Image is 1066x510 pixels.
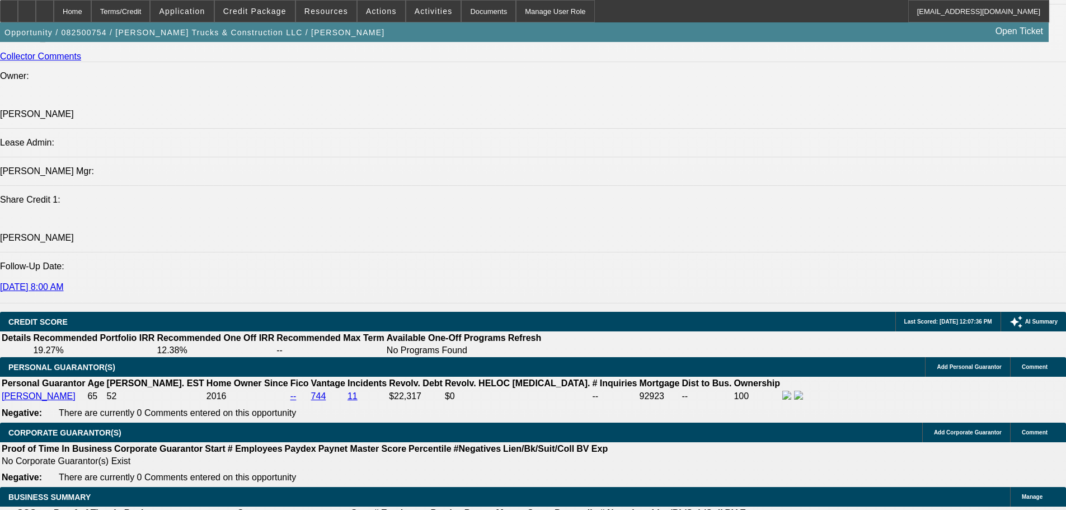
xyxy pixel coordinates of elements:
mat-icon: auto_awesome [1009,315,1023,329]
td: $0 [444,390,591,403]
td: No Corporate Guarantor(s) Exist [1,456,613,467]
span: Actions [366,7,397,16]
b: Personal Guarantor [2,378,85,388]
span: Comment [1022,429,1048,436]
th: Recommended One Off IRR [156,333,275,344]
td: 100 [733,390,781,403]
span: Resources [304,7,348,16]
td: -- [682,390,732,403]
td: 52 [106,390,205,403]
b: Home Owner Since [206,378,288,388]
span: Manage [1022,494,1042,500]
th: Details [1,333,31,344]
img: linkedin-icon.png [794,391,803,400]
img: facebook-icon.png [782,391,791,400]
b: Incidents [347,378,387,388]
td: $22,317 [388,390,443,403]
span: Opportunity / 082500754 / [PERSON_NAME] Trucks & Construction LLC / [PERSON_NAME] [4,28,384,37]
a: 11 [347,391,358,401]
button: Credit Package [215,1,295,22]
b: Percentile [408,444,451,453]
td: No Programs Found [386,345,506,356]
span: Application [159,7,205,16]
td: 12.38% [156,345,275,356]
b: [PERSON_NAME]. EST [107,378,204,388]
b: Vantage [311,378,345,388]
span: PERSONAL GUARANTOR(S) [8,363,115,372]
b: Corporate Guarantor [114,444,203,453]
button: Application [151,1,213,22]
span: CORPORATE GUARANTOR(S) [8,428,121,437]
span: Comment [1022,364,1048,370]
td: -- [591,390,637,403]
td: 19.27% [32,345,155,356]
span: BUSINESS SUMMARY [8,493,91,502]
th: Refresh [508,333,542,344]
b: # Employees [228,444,283,453]
b: Fico [290,378,309,388]
button: Actions [358,1,405,22]
b: Lien/Bk/Suit/Coll [503,444,574,453]
b: Negative: [2,408,42,418]
th: Recommended Max Term [276,333,385,344]
b: Revolv. HELOC [MEDICAL_DATA]. [445,378,590,388]
b: Paynet Master Score [318,444,406,453]
a: 744 [311,391,326,401]
td: 92923 [639,390,680,403]
span: Activities [415,7,453,16]
button: Activities [406,1,461,22]
span: 2016 [206,391,227,401]
th: Proof of Time In Business [1,443,112,455]
th: Recommended Portfolio IRR [32,333,155,344]
b: Dist to Bus. [682,378,732,388]
b: #Negatives [454,444,501,453]
span: Credit Package [223,7,287,16]
b: Start [205,444,225,453]
span: Add Personal Guarantor [937,364,1002,370]
a: [PERSON_NAME] [2,391,76,401]
span: CREDIT SCORE [8,317,68,326]
span: AI Summary [1025,319,1058,325]
b: # Inquiries [592,378,637,388]
span: Last Scored: [DATE] 12:07:36 PM [904,319,992,325]
td: -- [276,345,385,356]
a: Open Ticket [991,22,1048,41]
span: Add Corporate Guarantor [934,429,1002,436]
b: Age [87,378,104,388]
b: Revolv. Debt [389,378,443,388]
span: There are currently 0 Comments entered on this opportunity [59,408,296,418]
b: Negative: [2,472,42,482]
th: Available One-Off Programs [386,333,506,344]
span: There are currently 0 Comments entered on this opportunity [59,472,296,482]
b: BV Exp [576,444,608,453]
button: Resources [296,1,356,22]
td: 65 [87,390,105,403]
b: Paydex [285,444,316,453]
b: Ownership [734,378,780,388]
a: -- [290,391,297,401]
b: Mortgage [640,378,680,388]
